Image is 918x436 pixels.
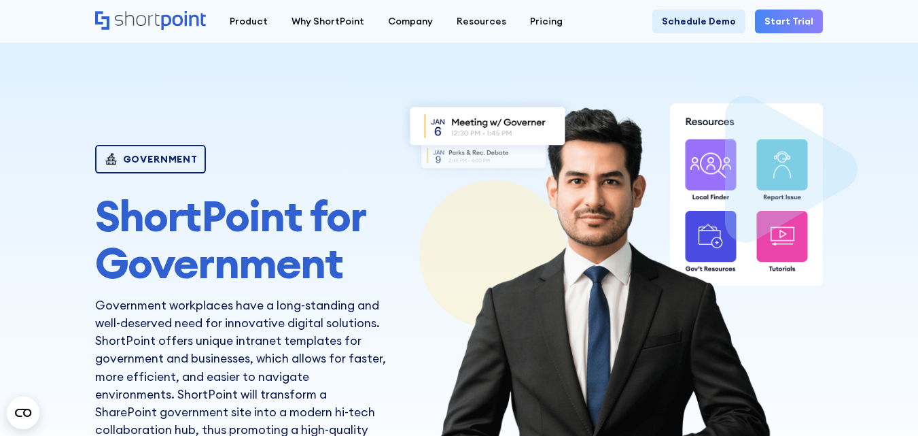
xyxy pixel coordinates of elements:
iframe: Chat Widget [850,371,918,436]
h1: ShortPoint for Government [95,192,390,287]
a: Home [95,11,206,31]
div: Resources [457,14,506,29]
a: Schedule Demo [652,10,745,33]
div: Pricing [530,14,563,29]
div: Government [123,154,198,164]
a: Company [376,10,444,33]
div: Why ShortPoint [292,14,364,29]
div: Company [388,14,433,29]
a: Product [217,10,279,33]
button: Open CMP widget [7,397,39,429]
a: Resources [444,10,518,33]
img: SharePoint Templates for Government [398,95,576,178]
a: Pricing [518,10,574,33]
div: Product [230,14,268,29]
a: Start Trial [755,10,823,33]
a: Why ShortPoint [279,10,376,33]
